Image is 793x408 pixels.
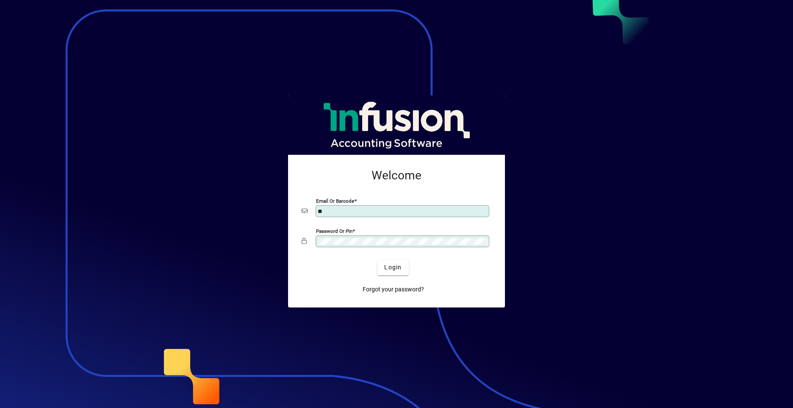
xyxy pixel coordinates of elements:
span: Login [384,263,402,272]
h2: Welcome [302,168,491,183]
mat-label: Email or Barcode [316,198,354,204]
a: Forgot your password? [359,282,427,297]
mat-label: Password or Pin [316,228,352,234]
button: Login [377,260,408,275]
span: Forgot your password? [363,285,424,294]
